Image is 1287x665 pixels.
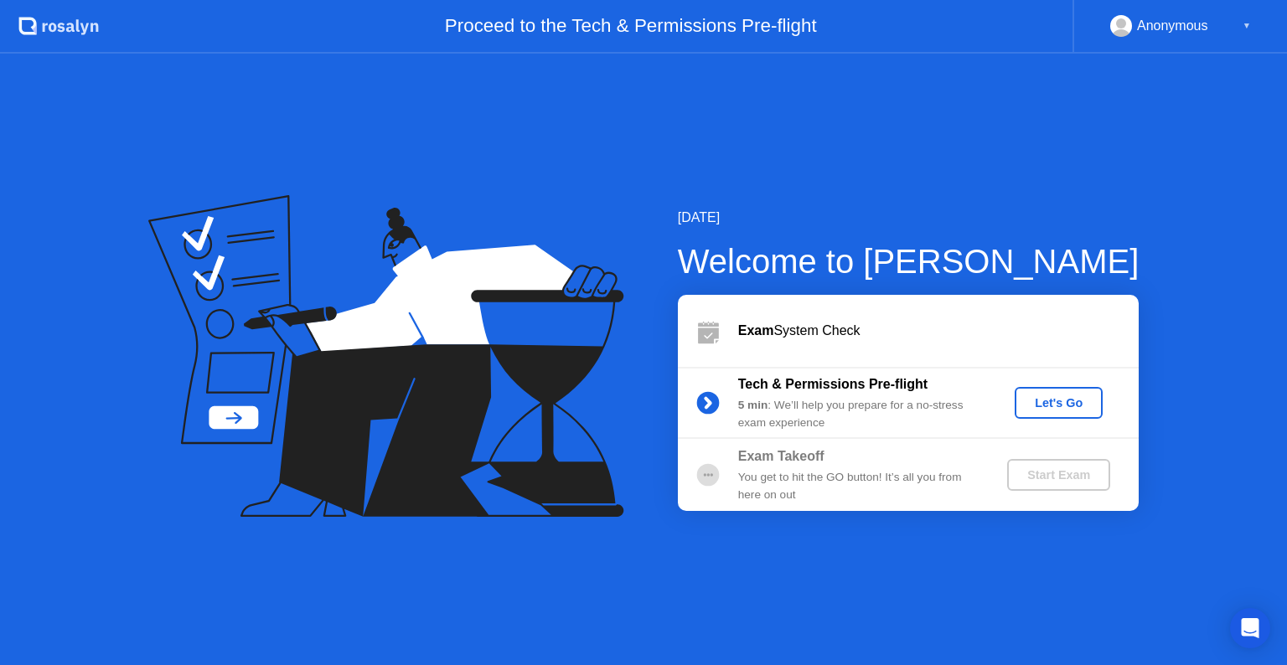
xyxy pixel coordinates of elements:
[738,399,768,411] b: 5 min
[738,323,774,338] b: Exam
[1014,468,1104,482] div: Start Exam
[1007,459,1110,491] button: Start Exam
[738,377,928,391] b: Tech & Permissions Pre-flight
[1021,396,1096,410] div: Let's Go
[738,449,824,463] b: Exam Takeoff
[738,469,979,503] div: You get to hit the GO button! It’s all you from here on out
[1230,608,1270,648] div: Open Intercom Messenger
[678,236,1140,286] div: Welcome to [PERSON_NAME]
[738,321,1139,341] div: System Check
[738,397,979,431] div: : We’ll help you prepare for a no-stress exam experience
[1137,15,1208,37] div: Anonymous
[1015,387,1103,419] button: Let's Go
[1243,15,1251,37] div: ▼
[678,208,1140,228] div: [DATE]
